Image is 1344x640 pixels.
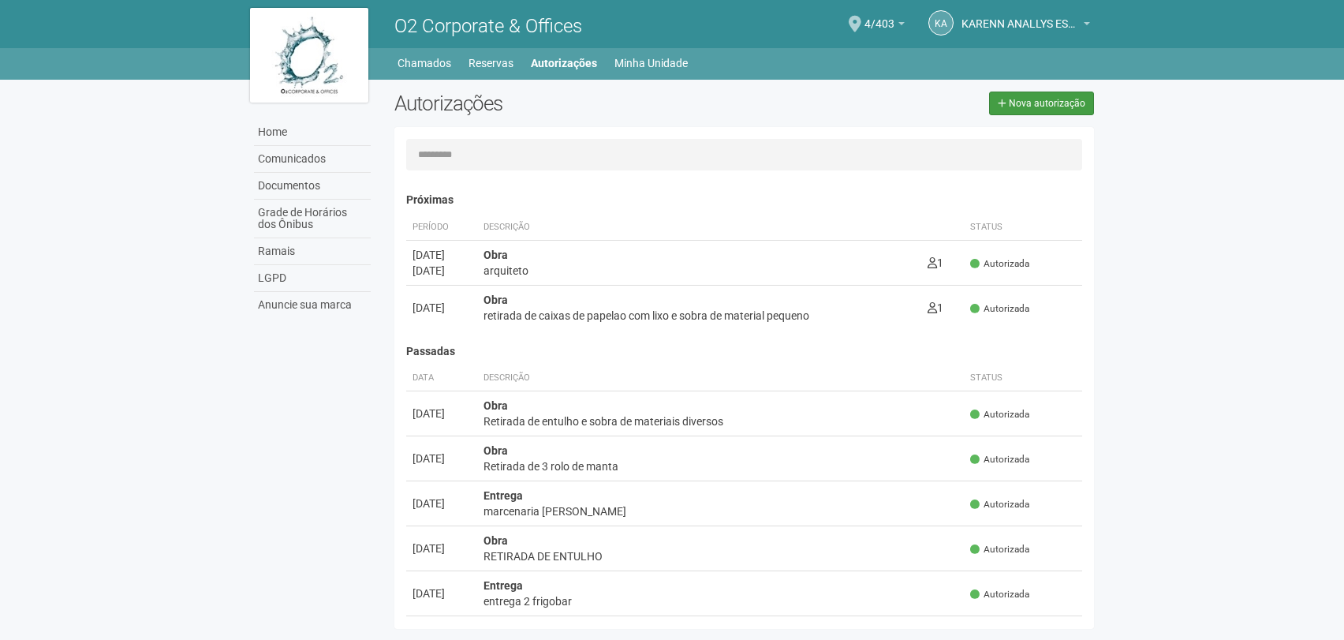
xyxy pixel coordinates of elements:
span: Autorizada [970,408,1029,421]
a: LGPD [254,265,371,292]
a: Chamados [398,52,451,74]
span: Autorizada [970,453,1029,466]
a: Home [254,119,371,146]
div: retirada de caixas de papelao com lixo e sobra de material pequeno [483,308,915,324]
div: entrega 2 frigobar [483,593,958,609]
span: KARENN ANALLYS ESTELLA [961,2,1080,30]
strong: Obra [483,249,508,261]
div: Retirada de 3 rolo de manta [483,458,958,474]
strong: Obra [483,399,508,412]
a: Minha Unidade [614,52,688,74]
span: 1 [928,256,943,269]
div: RETIRADA DE ENTULHO [483,548,958,564]
div: [DATE] [413,247,471,263]
a: Anuncie sua marca [254,292,371,318]
span: O2 Corporate & Offices [394,15,582,37]
th: Descrição [477,215,921,241]
div: [DATE] [413,451,471,466]
span: Autorizada [970,588,1029,601]
span: Autorizada [970,543,1029,556]
span: Autorizada [970,302,1029,316]
span: Autorizada [970,257,1029,271]
strong: Obra [483,534,508,547]
a: Comunicados [254,146,371,173]
h4: Passadas [406,346,1082,357]
a: Autorizações [531,52,597,74]
a: Grade de Horários dos Ônibus [254,200,371,238]
h2: Autorizações [394,92,732,115]
strong: Entrega [483,579,523,592]
div: [DATE] [413,586,471,601]
div: Retirada de entulho e sobra de materiais diversos [483,414,958,429]
a: Reservas [469,52,513,74]
a: Ramais [254,238,371,265]
th: Data [406,365,477,391]
div: [DATE] [413,300,471,316]
span: Nova autorização [1009,98,1085,109]
strong: Obra [483,444,508,457]
strong: Obra [483,294,508,306]
a: KARENN ANALLYS ESTELLA [961,20,1090,32]
img: logo.jpg [250,8,368,103]
h4: Próximas [406,194,1082,206]
th: Status [964,365,1082,391]
div: [DATE] [413,263,471,279]
th: Status [964,215,1082,241]
a: Documentos [254,173,371,200]
strong: Entrega [483,489,523,502]
a: 4/403 [864,20,905,32]
span: 1 [928,301,943,314]
a: KA [928,10,954,36]
span: 4/403 [864,2,894,30]
div: marcenaria [PERSON_NAME] [483,503,958,519]
div: [DATE] [413,541,471,556]
div: arquiteto [483,263,915,279]
th: Descrição [477,365,964,391]
th: Período [406,215,477,241]
div: [DATE] [413,496,471,511]
div: [DATE] [413,406,471,421]
span: Autorizada [970,498,1029,511]
a: Nova autorização [989,92,1094,115]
